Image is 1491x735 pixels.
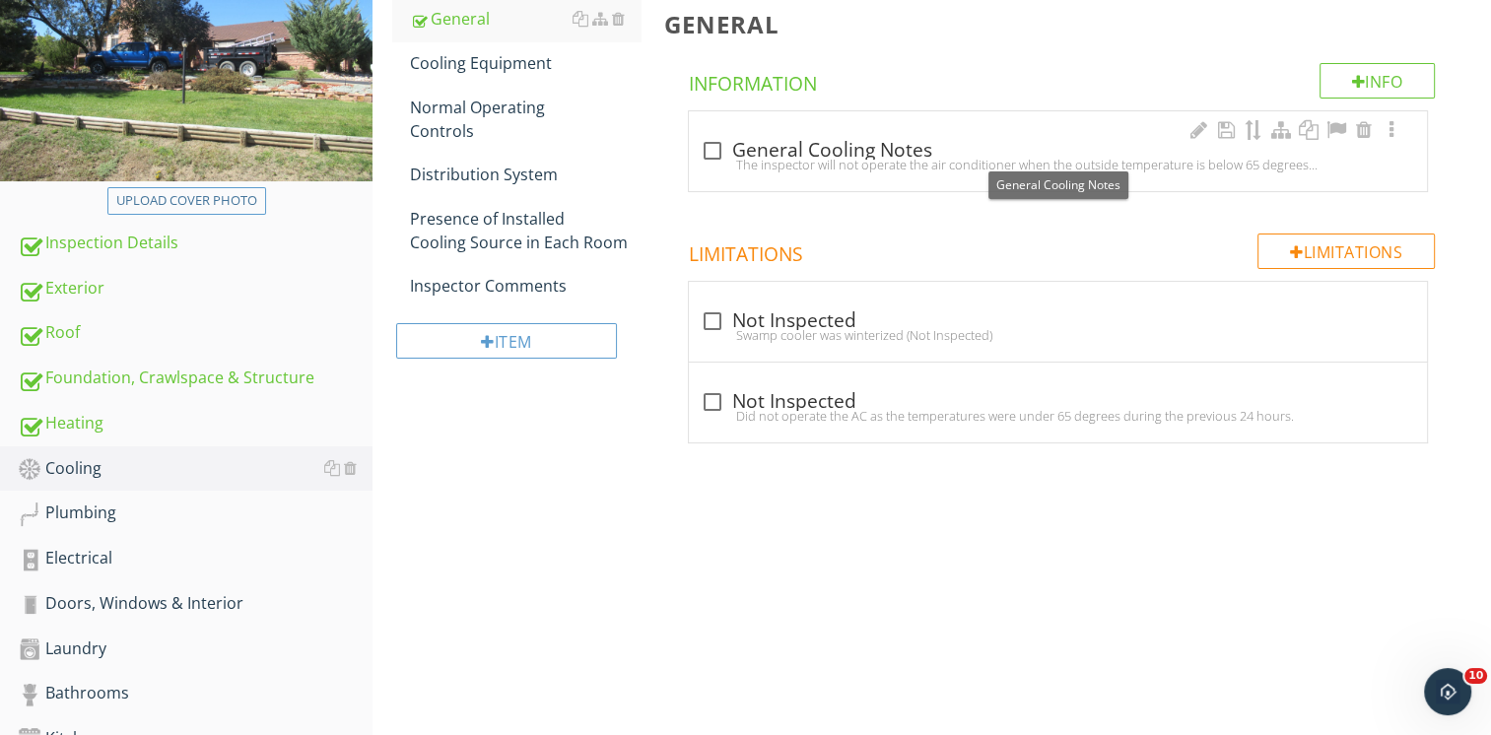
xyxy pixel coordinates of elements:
h3: General [664,11,1459,37]
div: Doors, Windows & Interior [18,591,373,617]
div: Presence of Installed Cooling Source in Each Room [410,207,641,254]
span: General Cooling Notes [996,176,1120,193]
div: The inspector will not operate the air conditioner when the outside temperature is below 65 degre... [701,157,1415,172]
div: Limitations [1257,234,1435,269]
div: Inspector Comments [410,274,641,298]
div: Distribution System [410,163,641,186]
div: Bathrooms [18,681,373,706]
div: Normal Operating Controls [410,96,641,143]
h4: Information [689,63,1435,97]
span: 10 [1464,668,1487,684]
button: Upload cover photo [107,187,266,215]
div: Exterior [18,276,373,301]
div: Heating [18,411,373,436]
div: Info [1320,63,1436,99]
div: Inspection Details [18,231,373,256]
div: Did not operate the AC as the temperatures were under 65 degrees during the previous 24 hours. [701,408,1415,424]
div: Foundation, Crawlspace & Structure [18,366,373,391]
div: Plumbing [18,501,373,526]
div: Cooling [18,456,373,482]
div: Roof [18,320,373,346]
div: General [410,7,641,31]
h4: Limitations [689,234,1435,267]
div: Upload cover photo [116,191,257,211]
iframe: Intercom live chat [1424,668,1471,715]
div: Electrical [18,546,373,571]
div: Swamp cooler was winterized (Not Inspected) [701,327,1415,343]
div: Laundry [18,636,373,662]
div: Cooling Equipment [410,51,641,75]
div: Item [396,323,617,359]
